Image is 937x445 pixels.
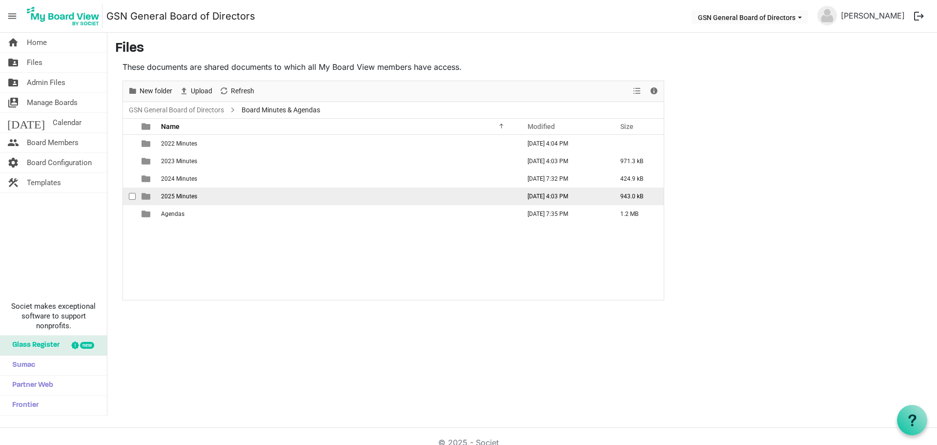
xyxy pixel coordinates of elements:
span: Frontier [7,396,39,415]
span: people [7,133,19,152]
span: Admin Files [27,73,65,92]
span: Templates [27,173,61,192]
span: Home [27,33,47,52]
span: Partner Web [7,376,53,395]
span: folder_shared [7,73,19,92]
span: construction [7,173,19,192]
span: switch_account [7,93,19,112]
span: Calendar [53,113,81,132]
span: home [7,33,19,52]
span: Sumac [7,356,35,375]
span: Board Members [27,133,79,152]
span: Manage Boards [27,93,78,112]
span: Glass Register [7,336,60,355]
span: folder_shared [7,53,19,72]
span: Societ makes exceptional software to support nonprofits. [4,301,102,331]
span: [DATE] [7,113,45,132]
span: Files [27,53,42,72]
span: Board Configuration [27,153,92,172]
span: settings [7,153,19,172]
div: new [80,342,94,349]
